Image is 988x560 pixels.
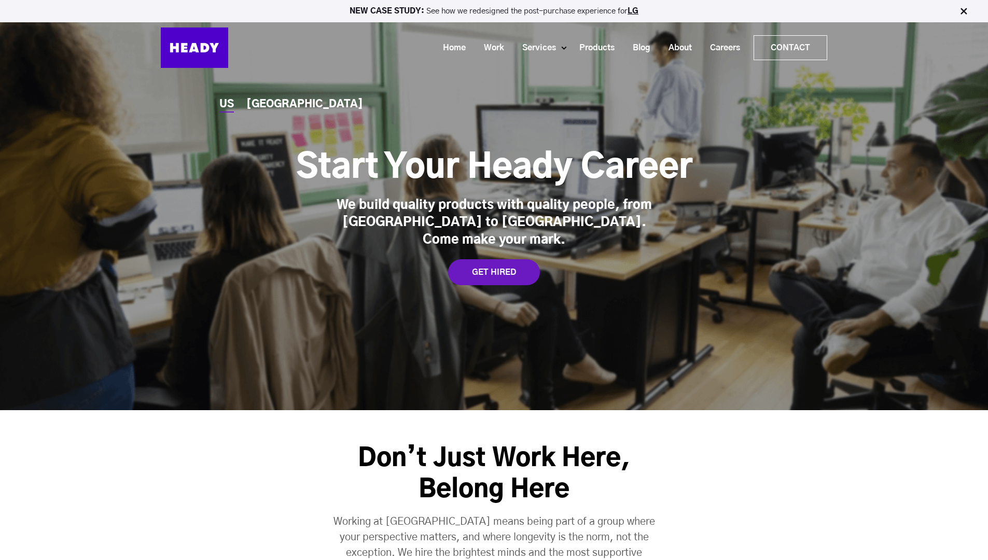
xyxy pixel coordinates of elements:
[161,27,228,68] img: Heady_Logo_Web-01 (1)
[509,38,561,58] a: Services
[620,38,656,58] a: Blog
[448,259,540,285] a: GET HIRED
[656,38,697,58] a: About
[471,38,509,58] a: Work
[314,443,675,506] h3: Don’t Just Work Here, Belong Here
[246,99,363,110] a: [GEOGRAPHIC_DATA]
[697,38,745,58] a: Careers
[333,197,655,249] div: We build quality products with quality people, from [GEOGRAPHIC_DATA] to [GEOGRAPHIC_DATA]. Come ...
[296,147,692,189] h1: Start Your Heady Career
[566,38,620,58] a: Products
[239,35,827,60] div: Navigation Menu
[350,7,426,15] strong: NEW CASE STUDY:
[219,99,234,110] a: US
[754,36,827,60] a: Contact
[958,6,969,17] img: Close Bar
[430,38,471,58] a: Home
[5,7,983,15] p: See how we redesigned the post-purchase experience for
[628,7,638,15] a: LG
